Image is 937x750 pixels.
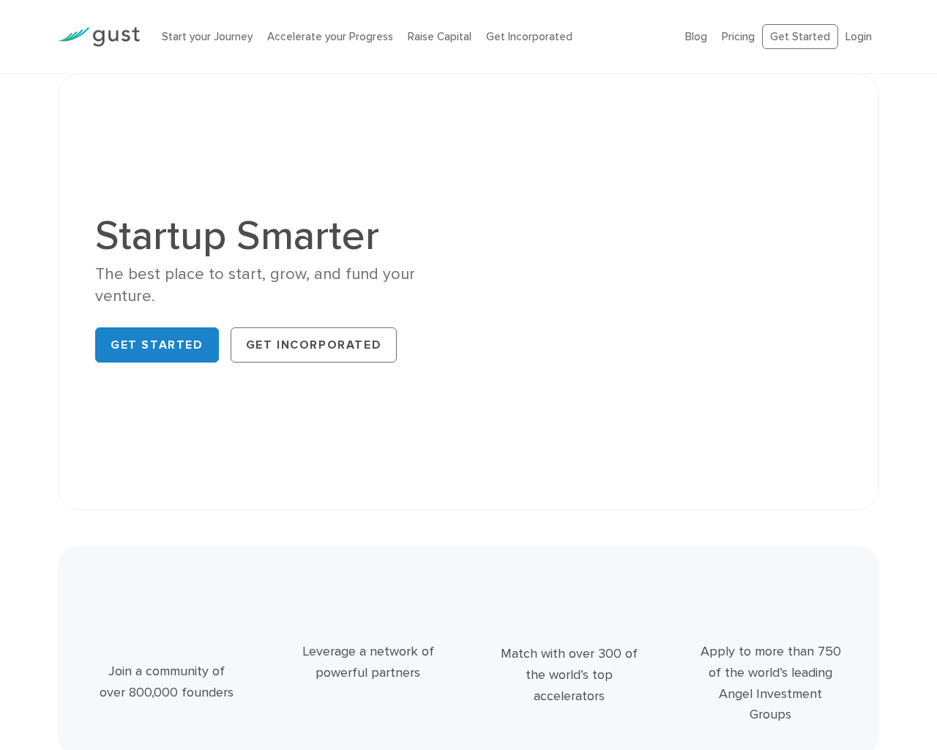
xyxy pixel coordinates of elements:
div: Apply to more than 750 of the world’s leading Angel Investment Groups [699,642,843,726]
a: Get Started [95,327,219,363]
img: Gust Logo [58,27,140,47]
a: Get Incorporated [231,327,397,363]
a: Blog [685,30,707,43]
div: Join a community of over 800,000 founders [95,661,239,704]
a: Login [845,30,872,43]
a: Pricing [722,30,755,43]
a: Start your Journey [162,30,253,43]
div: Leverage a network of powerful partners [296,642,440,684]
div: The best place to start, grow, and fund your venture. [95,264,458,307]
a: Get Started [762,24,838,50]
a: Get Incorporated [486,30,572,43]
div: Match with over 300 of the world’s top accelerators [498,644,641,707]
a: Accelerate your Progress [267,30,393,43]
h1: Startup Smarter [95,215,458,256]
a: Raise Capital [408,30,471,43]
